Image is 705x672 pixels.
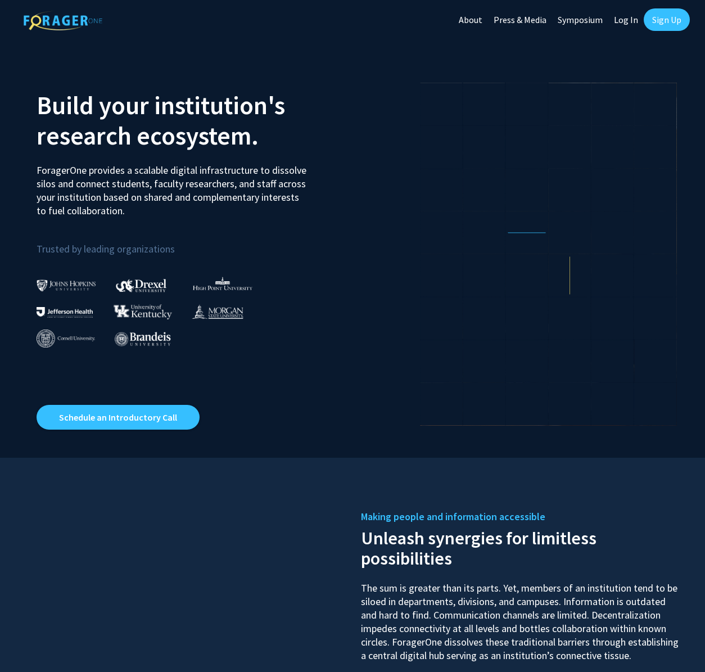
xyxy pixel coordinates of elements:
h5: Making people and information accessible [361,508,681,525]
img: Johns Hopkins University [37,279,96,291]
img: Drexel University [116,279,166,292]
img: Morgan State University [192,304,243,319]
a: Opens in a new tab [37,405,200,430]
img: Cornell University [37,330,95,348]
img: University of Kentucky [114,304,172,319]
img: Thomas Jefferson University [37,307,93,318]
p: ForagerOne provides a scalable digital infrastructure to dissolve silos and connect students, fac... [37,155,307,218]
p: Trusted by leading organizations [37,227,344,258]
img: High Point University [193,277,252,290]
h2: Build your institution's research ecosystem. [37,90,344,151]
a: Sign Up [644,8,690,31]
p: The sum is greater than its parts. Yet, members of an institution tend to be siloed in department... [361,571,681,662]
img: Brandeis University [115,332,171,346]
h2: Unleash synergies for limitless possibilities [361,525,681,569]
img: ForagerOne Logo [24,11,102,30]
